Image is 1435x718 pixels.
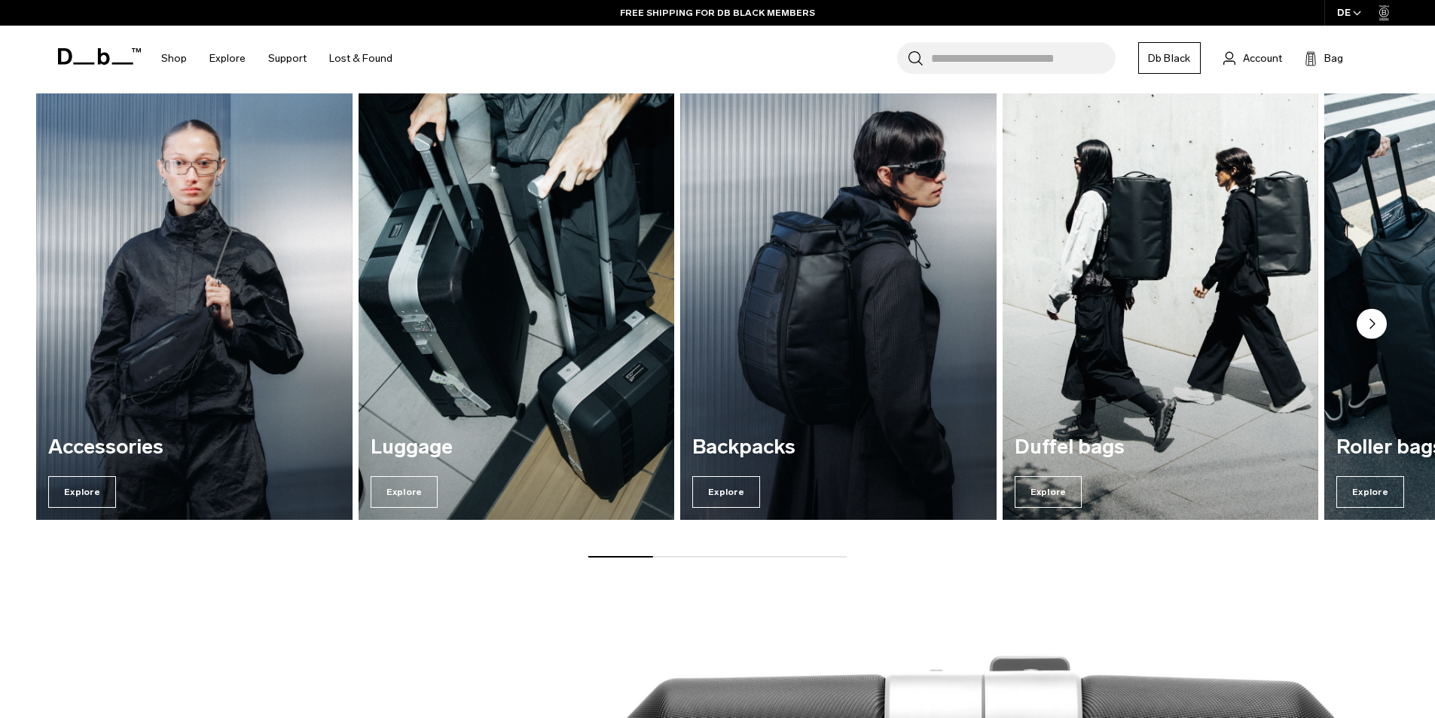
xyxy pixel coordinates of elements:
[36,93,353,520] a: Accessories Explore
[359,93,675,520] div: 2 / 7
[150,26,404,91] nav: Main Navigation
[268,32,307,85] a: Support
[48,476,116,508] span: Explore
[1305,49,1343,67] button: Bag
[1138,42,1201,74] a: Db Black
[359,93,675,520] a: Luggage Explore
[329,32,392,85] a: Lost & Found
[620,6,815,20] a: FREE SHIPPING FOR DB BLACK MEMBERS
[692,436,985,459] h3: Backpacks
[1324,50,1343,66] span: Bag
[1003,93,1319,520] div: 4 / 7
[1357,309,1387,342] button: Next slide
[371,436,663,459] h3: Luggage
[692,476,760,508] span: Explore
[1003,93,1319,520] a: Duffel bags Explore
[1243,50,1282,66] span: Account
[161,32,187,85] a: Shop
[371,476,438,508] span: Explore
[36,93,353,520] div: 1 / 7
[1015,436,1307,459] h3: Duffel bags
[1336,476,1404,508] span: Explore
[1015,476,1082,508] span: Explore
[680,93,997,520] div: 3 / 7
[680,93,997,520] a: Backpacks Explore
[1223,49,1282,67] a: Account
[209,32,246,85] a: Explore
[48,436,340,459] h3: Accessories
